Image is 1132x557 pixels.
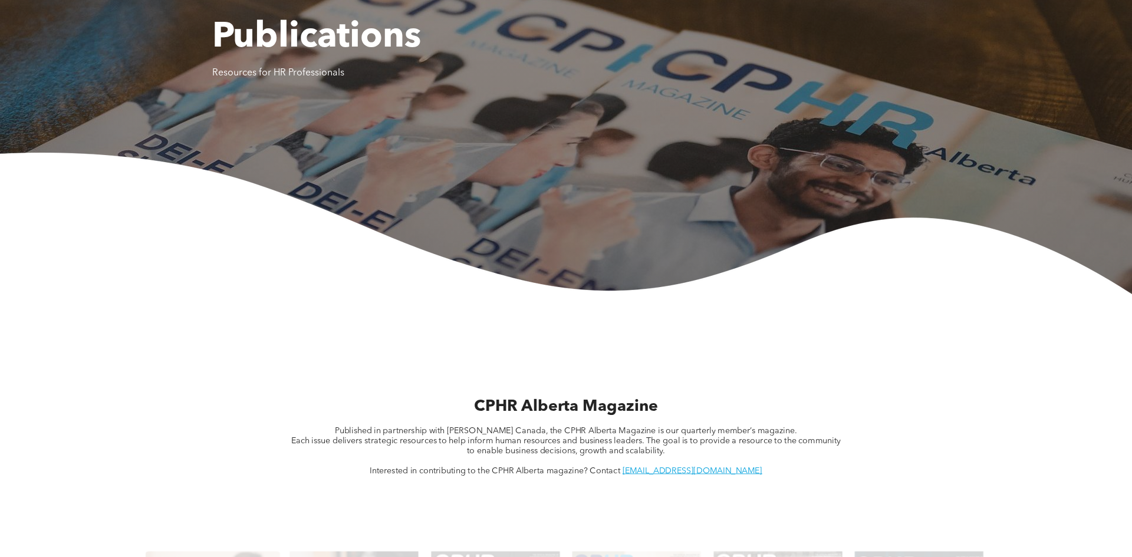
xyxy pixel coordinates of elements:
[291,437,841,455] span: Each issue delivers strategic resources to help inform human resources and business leaders. The ...
[335,427,797,435] span: Published in partnership with [PERSON_NAME] Canada, the CPHR Alberta Magazine is our quarterly me...
[474,398,657,414] span: CPHR Alberta Magazine
[212,68,344,78] span: Resources for HR Professionals
[370,467,620,475] span: Interested in contributing to the CPHR Alberta magazine? Contact
[212,20,421,55] span: Publications
[623,467,762,475] a: [EMAIL_ADDRESS][DOMAIN_NAME]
